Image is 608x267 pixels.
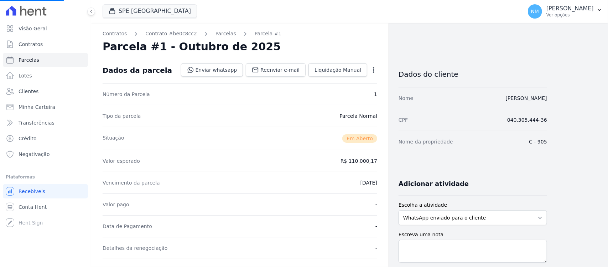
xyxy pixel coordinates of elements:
dd: 040.305.444-36 [507,116,547,124]
span: Lotes [19,72,32,79]
dd: - [375,223,377,230]
a: Conta Hent [3,200,88,214]
dt: Vencimento da parcela [103,179,160,186]
p: [PERSON_NAME] [546,5,594,12]
h3: Adicionar atividade [399,180,469,188]
dt: Nome [399,95,413,102]
a: [PERSON_NAME] [506,95,547,101]
dt: CPF [399,116,408,124]
button: NM [PERSON_NAME] Ver opções [522,1,608,21]
dt: Situação [103,134,124,143]
button: SPE [GEOGRAPHIC_DATA] [103,4,197,18]
dt: Nome da propriedade [399,138,453,145]
a: Crédito [3,131,88,146]
dd: - [375,201,377,208]
div: Dados da parcela [103,66,172,75]
dd: Parcela Normal [339,112,377,120]
dt: Valor esperado [103,157,140,165]
dd: - [375,245,377,252]
a: Minha Carteira [3,100,88,114]
dd: 1 [374,91,377,98]
span: Conta Hent [19,203,47,211]
dt: Data de Pagamento [103,223,152,230]
span: Transferências [19,119,54,126]
span: Liquidação Manual [315,66,361,74]
dd: C - 905 [529,138,547,145]
a: Parcela #1 [255,30,282,37]
span: Contratos [19,41,43,48]
span: Crédito [19,135,37,142]
nav: Breadcrumb [103,30,377,37]
dd: R$ 110.000,17 [341,157,377,165]
label: Escolha a atividade [399,201,547,209]
span: Reenviar e-mail [260,66,300,74]
p: Ver opções [546,12,594,18]
span: Negativação [19,151,50,158]
h2: Parcela #1 - Outubro de 2025 [103,40,281,53]
span: Minha Carteira [19,104,55,111]
span: Recebíveis [19,188,45,195]
a: Liquidação Manual [308,63,367,77]
a: Contratos [103,30,127,37]
a: Reenviar e-mail [246,63,306,77]
a: Recebíveis [3,184,88,198]
a: Enviar whatsapp [181,63,243,77]
h3: Dados do cliente [399,70,547,79]
dt: Valor pago [103,201,129,208]
span: Em Aberto [342,134,377,143]
label: Escreva uma nota [399,231,547,238]
div: Plataformas [6,173,85,181]
a: Negativação [3,147,88,161]
a: Visão Geral [3,21,88,36]
a: Clientes [3,84,88,99]
dt: Tipo da parcela [103,112,141,120]
span: Clientes [19,88,38,95]
dt: Detalhes da renegociação [103,245,168,252]
span: Parcelas [19,56,39,64]
a: Parcelas [3,53,88,67]
dd: [DATE] [360,179,377,186]
a: Contrato #be0c8cc2 [145,30,197,37]
a: Contratos [3,37,88,51]
span: Visão Geral [19,25,47,32]
dt: Número da Parcela [103,91,150,98]
a: Parcelas [215,30,236,37]
a: Transferências [3,116,88,130]
a: Lotes [3,69,88,83]
span: NM [531,9,539,14]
